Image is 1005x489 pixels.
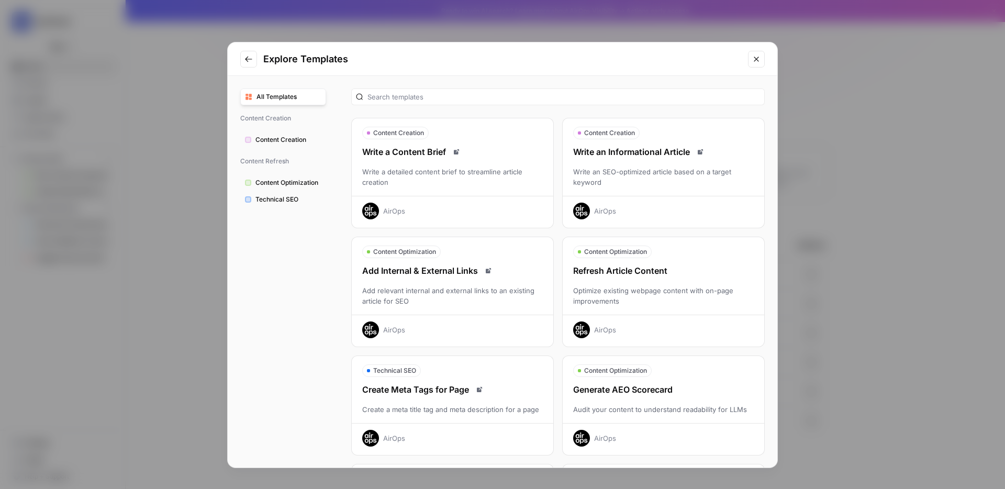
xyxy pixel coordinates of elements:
div: Audit your content to understand readability for LLMs [563,404,764,415]
span: Content Optimization [373,247,436,257]
div: Refresh Article Content [563,264,764,277]
button: Content OptimizationGenerate AEO ScorecardAudit your content to understand readability for LLMsAi... [562,355,765,455]
span: Technical SEO [373,366,416,375]
button: Content OptimizationAdd Internal & External LinksRead docsAdd relevant internal and external link... [351,237,554,347]
a: Read docs [450,146,463,158]
button: Technical SEOCreate Meta Tags for PageRead docsCreate a meta title tag and meta description for a... [351,355,554,455]
div: Write a Content Brief [352,146,553,158]
div: AirOps [594,325,616,335]
div: AirOps [383,325,405,335]
div: Add relevant internal and external links to an existing article for SEO [352,285,553,306]
button: Go to previous step [240,51,257,68]
button: Content Creation [240,131,326,148]
div: Write a detailed content brief to streamline article creation [352,166,553,187]
button: Content CreationWrite an Informational ArticleRead docsWrite an SEO-optimized article based on a ... [562,118,765,228]
h2: Explore Templates [263,52,742,66]
input: Search templates [367,92,760,102]
button: All Templates [240,88,326,105]
a: Read docs [694,146,707,158]
button: Content Optimization [240,174,326,191]
div: Optimize existing webpage content with on-page improvements [563,285,764,306]
div: AirOps [594,433,616,443]
div: AirOps [383,433,405,443]
span: Content Creation [584,128,635,138]
span: Content Creation [240,109,326,127]
span: Content Creation [255,135,321,145]
button: Content OptimizationRefresh Article ContentOptimize existing webpage content with on-page improve... [562,237,765,347]
div: Write an Informational Article [563,146,764,158]
button: Technical SEO [240,191,326,208]
button: Content CreationWrite a Content BriefRead docsWrite a detailed content brief to streamline articl... [351,118,554,228]
div: Generate AEO Scorecard [563,383,764,396]
div: Add Internal & External Links [352,264,553,277]
div: AirOps [383,206,405,216]
span: All Templates [256,92,321,102]
span: Technical SEO [255,195,321,204]
div: AirOps [594,206,616,216]
span: Content Optimization [584,247,647,257]
a: Read docs [482,264,495,277]
span: Content Refresh [240,152,326,170]
div: Create Meta Tags for Page [352,383,553,396]
div: Create a meta title tag and meta description for a page [352,404,553,415]
a: Read docs [473,383,486,396]
span: Content Creation [373,128,424,138]
div: Write an SEO-optimized article based on a target keyword [563,166,764,187]
button: Close modal [748,51,765,68]
span: Content Optimization [255,178,321,187]
span: Content Optimization [584,366,647,375]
